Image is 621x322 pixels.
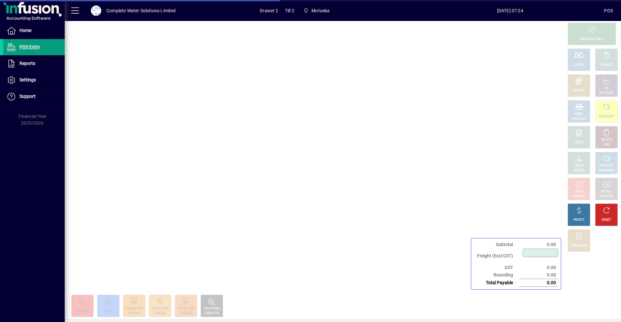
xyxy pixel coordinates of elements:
[573,218,584,223] div: PROFIT
[205,311,219,316] div: DENSO75
[3,88,65,105] a: Support
[581,37,603,42] div: PROCESS SALE
[604,5,613,16] div: POS
[128,311,140,316] div: 9100125
[575,189,583,194] div: HOLD
[575,140,583,145] div: NOTE
[601,138,612,142] div: DELETE
[474,264,519,271] td: GST
[598,168,615,173] div: SUMMARY
[301,5,332,16] span: Motueka
[416,5,604,16] span: [DATE] 07:24
[177,306,194,311] div: Cement 500
[125,306,143,311] div: Cement 125
[180,311,192,316] div: 9100500
[474,271,519,279] td: Rounding
[19,44,40,49] span: POS Entry
[575,163,583,168] div: PRICE
[519,279,558,287] td: 0.00
[573,88,585,93] div: EFTPOS
[474,248,519,264] td: Freight (Excl GST)
[3,56,65,72] a: Reports
[204,306,220,311] div: DensoTape
[600,63,613,68] div: CHARGE
[104,309,113,314] div: Cel18
[86,5,106,16] button: Profile
[519,241,558,248] td: 0.00
[519,264,558,271] td: 0.00
[311,5,330,16] span: Motueka
[474,241,519,248] td: Subtotal
[603,142,610,147] div: LINE
[602,218,611,223] div: RESET
[601,189,612,194] div: RECALL
[19,61,35,66] span: Reports
[519,271,558,279] td: 0.00
[605,86,609,91] div: GL
[260,5,278,16] span: Drawer 2
[3,72,65,88] a: Settings
[572,117,586,121] div: PRODUCT
[151,306,169,311] div: Cement 250
[599,194,613,199] div: INVOICES
[575,63,583,68] div: CASH
[599,91,614,96] div: ACCOUNT
[106,5,176,16] div: Complete Water Solutions Limited
[573,194,585,199] div: INVOICE
[77,309,89,314] div: CEELON
[474,279,519,287] td: Total Payable
[599,114,614,119] div: PRODUCT
[573,168,585,173] div: SELECT
[285,5,294,16] span: Till 2
[154,311,166,316] div: 9100250
[19,94,36,99] span: Support
[19,77,36,82] span: Settings
[575,112,583,117] div: MISC
[599,163,614,168] div: PRODUCT
[571,244,587,248] div: DISCOUNT
[3,23,65,39] a: Home
[19,28,31,33] span: Home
